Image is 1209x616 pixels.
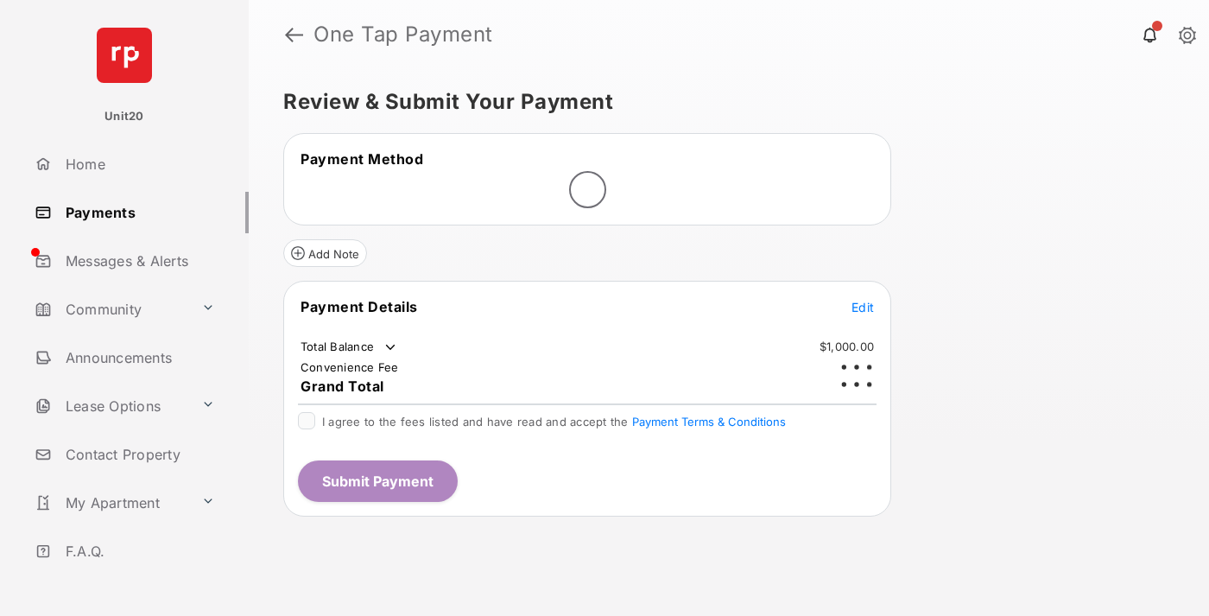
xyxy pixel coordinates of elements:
[313,24,493,45] strong: One Tap Payment
[851,298,874,315] button: Edit
[28,530,249,572] a: F.A.Q.
[28,143,249,185] a: Home
[97,28,152,83] img: svg+xml;base64,PHN2ZyB4bWxucz0iaHR0cDovL3d3dy53My5vcmcvMjAwMC9zdmciIHdpZHRoPSI2NCIgaGVpZ2h0PSI2NC...
[28,192,249,233] a: Payments
[28,482,194,524] a: My Apartment
[300,339,399,356] td: Total Balance
[283,239,367,267] button: Add Note
[283,92,1161,112] h5: Review & Submit Your Payment
[851,300,874,314] span: Edit
[28,385,194,427] a: Lease Options
[28,337,249,378] a: Announcements
[819,339,875,354] td: $1,000.00
[322,415,786,429] span: I agree to the fees listed and have read and accept the
[28,240,249,282] a: Messages & Alerts
[300,359,400,375] td: Convenience Fee
[301,378,384,395] span: Grand Total
[28,289,194,330] a: Community
[298,460,458,502] button: Submit Payment
[632,415,786,429] button: I agree to the fees listed and have read and accept the
[301,150,423,168] span: Payment Method
[104,108,144,125] p: Unit20
[28,434,249,475] a: Contact Property
[301,298,418,315] span: Payment Details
